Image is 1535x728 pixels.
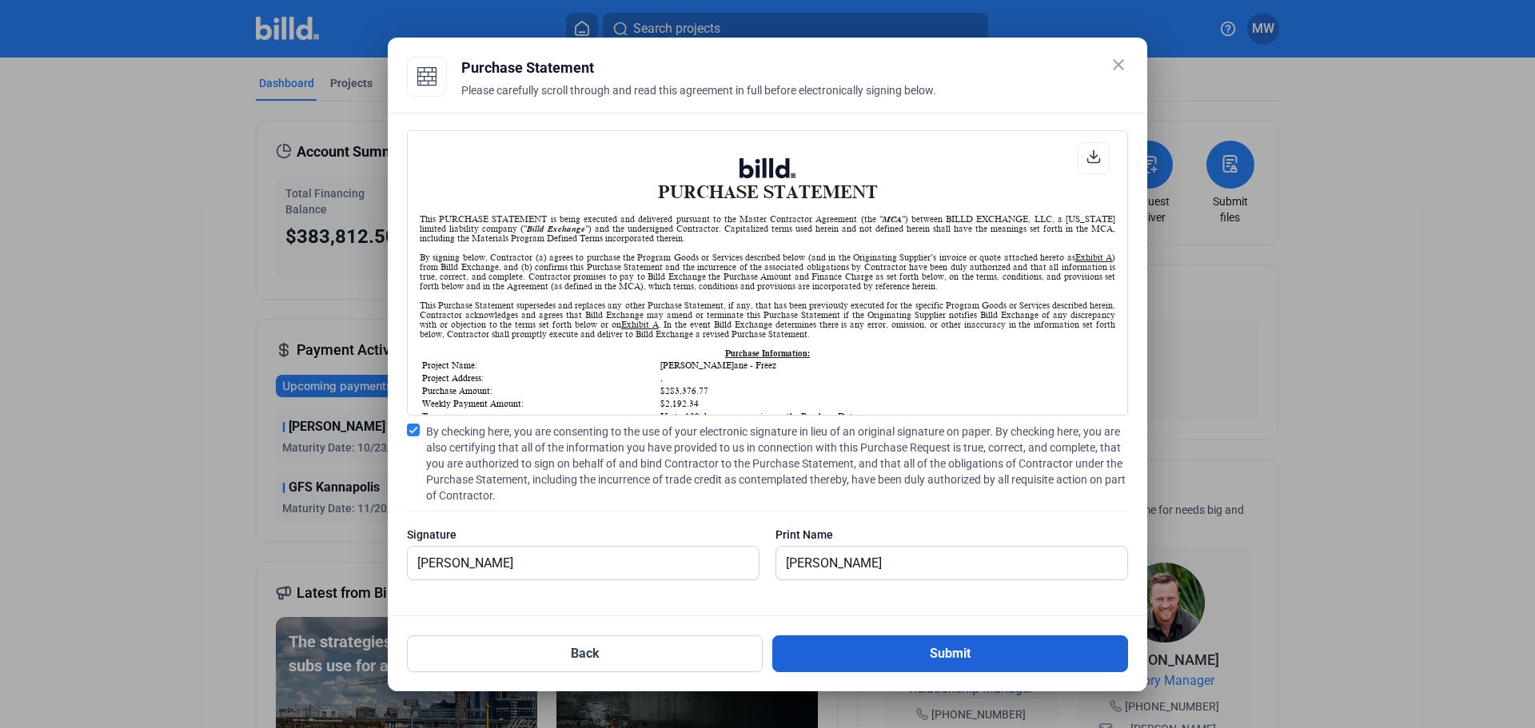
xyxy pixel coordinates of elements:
[407,527,760,543] div: Signature
[660,360,1114,371] td: [PERSON_NAME]ane - Freez
[420,214,1115,243] div: This PURCHASE STATEMENT is being executed and delivered pursuant to the Master Contractor Agreeme...
[776,547,1110,579] input: Print Name
[421,398,658,409] td: Weekly Payment Amount:
[725,348,810,358] u: Purchase Information:
[1109,55,1128,74] mat-icon: close
[407,635,763,672] button: Back
[883,214,902,224] i: MCA
[775,527,1128,543] div: Print Name
[660,411,1114,422] td: Up to 120 days, commencing on the Purchase Date
[421,411,658,422] td: Term:
[421,360,658,371] td: Project Name:
[660,385,1114,396] td: $283,376.77
[621,320,659,329] u: Exhibit A
[420,253,1115,291] div: By signing below, Contractor (a) agrees to purchase the Program Goods or Services described below...
[426,424,1128,503] span: By checking here, you are consenting to the use of your electronic signature in lieu of an origin...
[527,224,585,233] i: Billd Exchange
[660,372,1114,384] td: ,
[421,372,658,384] td: Project Address:
[420,158,1115,202] h1: PURCHASE STATEMENT
[420,300,1115,339] div: This Purchase Statement supersedes and replaces any other Purchase Statement, if any, that has be...
[408,547,741,579] input: Signature
[461,57,1128,79] div: Purchase Statement
[1075,253,1112,262] u: Exhibit A
[421,385,658,396] td: Purchase Amount:
[461,82,1128,117] div: Please carefully scroll through and read this agreement in full before electronically signing below.
[660,398,1114,409] td: $2,192.34
[772,635,1128,672] button: Submit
